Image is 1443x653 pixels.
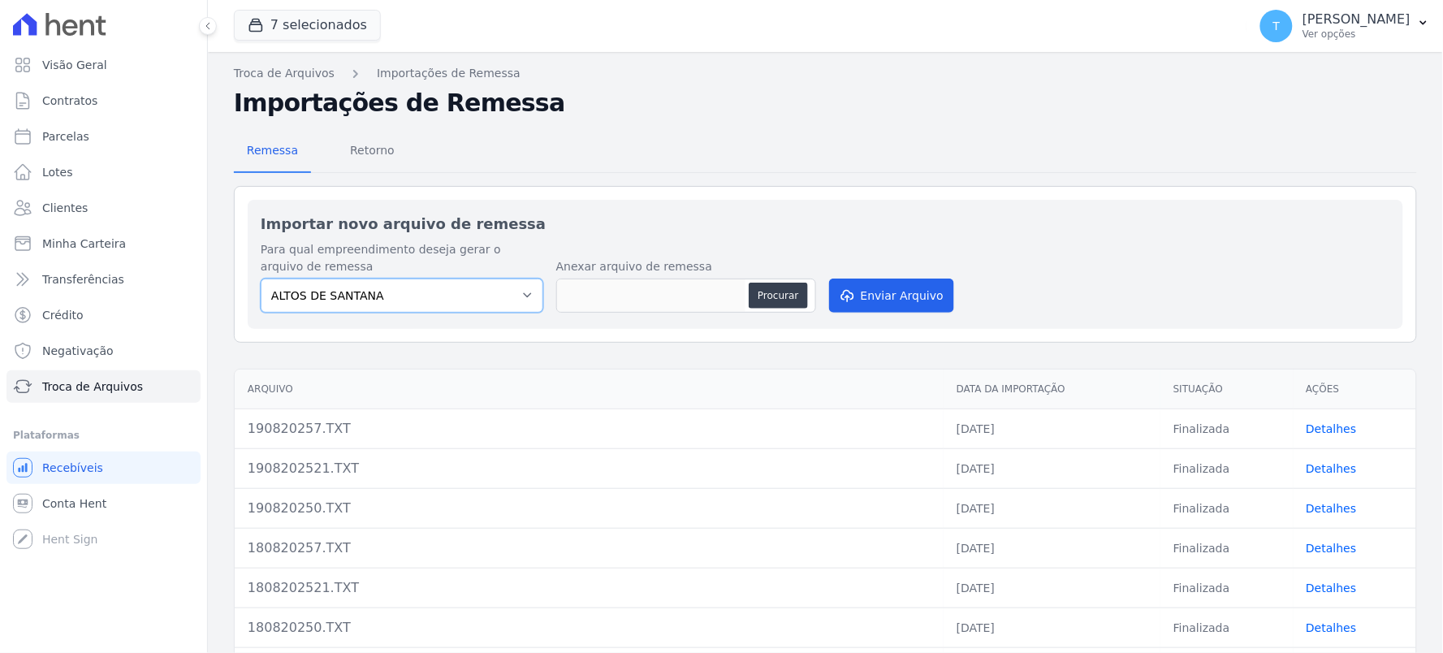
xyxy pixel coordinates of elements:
p: Ver opções [1303,28,1411,41]
a: Remessa [234,131,311,173]
td: [DATE] [944,608,1160,647]
a: Visão Geral [6,49,201,81]
label: Anexar arquivo de remessa [556,258,816,275]
span: Retorno [340,134,404,166]
span: Troca de Arquivos [42,378,143,395]
td: [DATE] [944,528,1160,568]
a: Negativação [6,335,201,367]
a: Clientes [6,192,201,224]
td: Finalizada [1160,568,1293,608]
span: Visão Geral [42,57,107,73]
div: Plataformas [13,426,194,445]
a: Lotes [6,156,201,188]
a: Minha Carteira [6,227,201,260]
a: Transferências [6,263,201,296]
span: Negativação [42,343,114,359]
th: Ações [1294,370,1416,409]
div: 1808202521.TXT [248,578,931,598]
th: Data da Importação [944,370,1160,409]
a: Recebíveis [6,452,201,484]
span: Remessa [237,134,308,166]
a: Troca de Arquivos [234,65,335,82]
td: Finalizada [1160,409,1293,448]
td: Finalizada [1160,528,1293,568]
div: 190820257.TXT [248,419,931,439]
span: Recebíveis [42,460,103,476]
a: Troca de Arquivos [6,370,201,403]
span: Minha Carteira [42,236,126,252]
td: Finalizada [1160,608,1293,647]
span: Transferências [42,271,124,288]
div: 180820250.TXT [248,618,931,638]
span: T [1273,20,1281,32]
span: Crédito [42,307,84,323]
td: [DATE] [944,568,1160,608]
span: Parcelas [42,128,89,145]
a: Crédito [6,299,201,331]
span: Conta Hent [42,495,106,512]
td: [DATE] [944,409,1160,448]
a: Conta Hent [6,487,201,520]
th: Arquivo [235,370,944,409]
a: Detalhes [1307,582,1357,595]
div: 1908202521.TXT [248,459,931,478]
button: Enviar Arquivo [829,279,954,313]
h2: Importar novo arquivo de remessa [261,213,1390,235]
span: Contratos [42,93,97,109]
span: Clientes [42,200,88,216]
div: 180820257.TXT [248,538,931,558]
a: Detalhes [1307,422,1357,435]
nav: Breadcrumb [234,65,1417,82]
a: Parcelas [6,120,201,153]
span: Lotes [42,164,73,180]
button: 7 selecionados [234,10,381,41]
a: Contratos [6,84,201,117]
a: Detalhes [1307,621,1357,634]
td: [DATE] [944,488,1160,528]
a: Retorno [337,131,408,173]
div: 190820250.TXT [248,499,931,518]
a: Detalhes [1307,462,1357,475]
p: [PERSON_NAME] [1303,11,1411,28]
a: Detalhes [1307,502,1357,515]
h2: Importações de Remessa [234,89,1417,118]
a: Detalhes [1307,542,1357,555]
label: Para qual empreendimento deseja gerar o arquivo de remessa [261,241,543,275]
a: Importações de Remessa [377,65,521,82]
th: Situação [1160,370,1293,409]
button: T [PERSON_NAME] Ver opções [1247,3,1443,49]
td: Finalizada [1160,448,1293,488]
button: Procurar [749,283,807,309]
td: Finalizada [1160,488,1293,528]
td: [DATE] [944,448,1160,488]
